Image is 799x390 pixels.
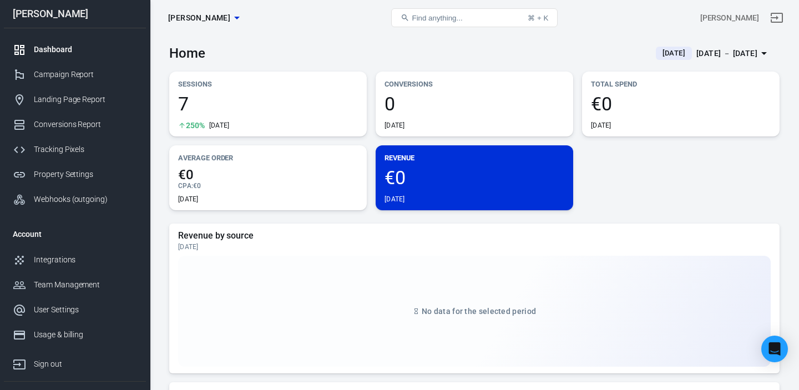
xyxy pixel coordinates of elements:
a: Usage & billing [4,322,146,347]
p: Total Spend [591,78,771,90]
a: Landing Page Report [4,87,146,112]
span: No data for the selected period [422,307,536,316]
button: [DATE][DATE] － [DATE] [647,44,780,63]
button: [PERSON_NAME] [164,8,244,28]
h5: Revenue by source [178,230,771,241]
a: Property Settings [4,162,146,187]
span: €0 [591,94,771,113]
a: Team Management [4,272,146,297]
a: Campaign Report [4,62,146,87]
div: Team Management [34,279,137,291]
p: Average Order [178,152,358,164]
div: [DATE] [385,195,405,204]
a: Integrations [4,247,146,272]
a: Conversions Report [4,112,146,137]
p: Revenue [385,152,564,164]
span: 0 [385,94,564,113]
span: €0 [385,168,564,187]
span: Find anything... [412,14,462,22]
h3: Home [169,45,205,61]
p: Sessions [178,78,358,90]
a: Dashboard [4,37,146,62]
div: [DATE] [209,121,230,130]
div: Conversions Report [34,119,137,130]
div: [DATE] [178,242,771,251]
span: €0 [193,182,201,190]
div: [DATE] [591,121,611,130]
button: Find anything...⌘ + K [391,8,558,27]
div: Campaign Report [34,69,137,80]
a: Tracking Pixels [4,137,146,162]
a: Webhooks (outgoing) [4,187,146,212]
div: Landing Page Report [34,94,137,105]
div: [DATE] [178,195,199,204]
div: Usage & billing [34,329,137,341]
li: Account [4,221,146,247]
span: Sali Bazar [168,11,230,25]
span: 250% [186,121,205,129]
p: Conversions [385,78,564,90]
div: User Settings [34,304,137,316]
div: Tracking Pixels [34,144,137,155]
span: €0 [178,168,358,181]
span: [DATE] [658,48,690,59]
div: Sign out [34,358,137,370]
span: CPA : [178,182,193,190]
span: 7 [178,94,358,113]
a: Sign out [4,347,146,377]
a: Sign out [763,4,790,31]
div: Property Settings [34,169,137,180]
div: Dashboard [34,44,137,55]
div: ⌘ + K [528,14,548,22]
div: [DATE] － [DATE] [696,47,757,60]
div: [DATE] [385,121,405,130]
div: Webhooks (outgoing) [34,194,137,205]
div: Integrations [34,254,137,266]
div: Open Intercom Messenger [761,336,788,362]
div: Account id: 8FRlh6qJ [700,12,759,24]
a: User Settings [4,297,146,322]
div: [PERSON_NAME] [4,9,146,19]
